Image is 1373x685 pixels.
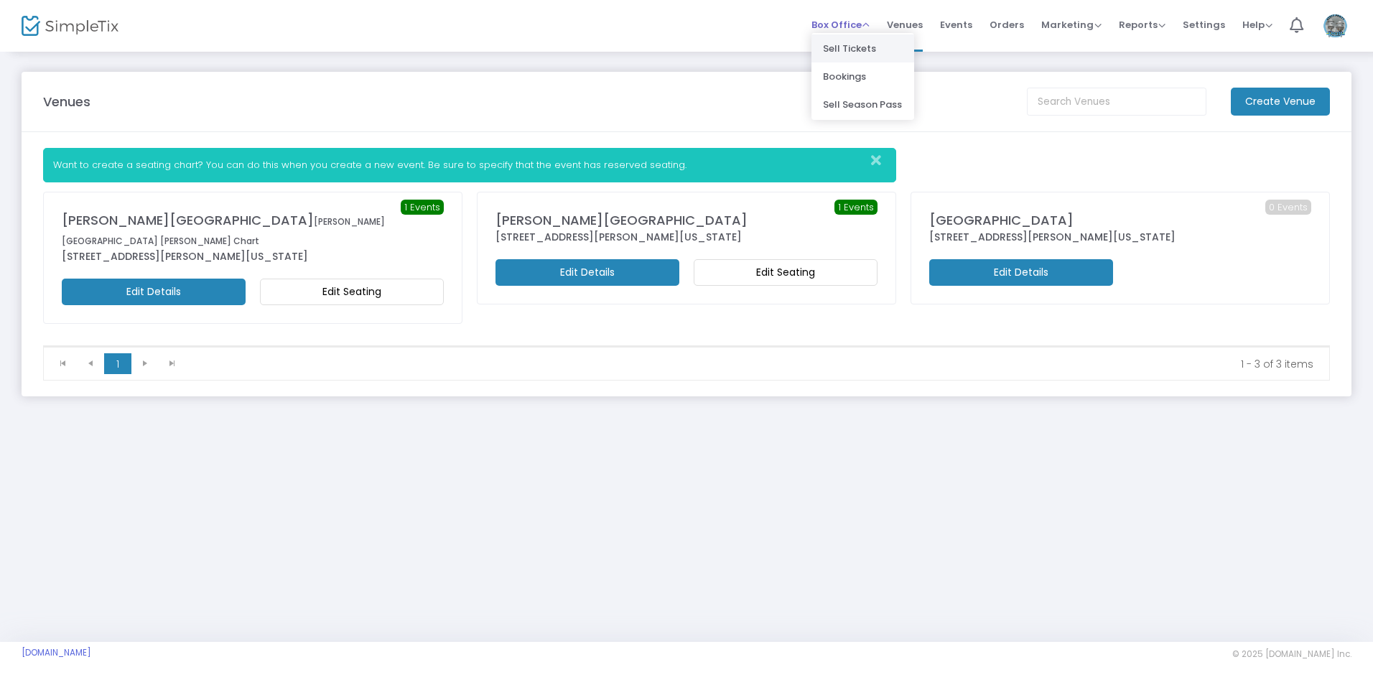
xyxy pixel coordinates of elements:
[62,215,385,247] span: [PERSON_NAME][GEOGRAPHIC_DATA] [PERSON_NAME] Chart
[929,210,1311,230] div: [GEOGRAPHIC_DATA]
[495,230,878,245] div: [STREET_ADDRESS][PERSON_NAME][US_STATE]
[1265,200,1311,215] span: 0 Events
[104,353,131,375] span: Page 1
[44,346,1329,347] div: Data table
[1183,6,1225,43] span: Settings
[401,200,444,215] span: 1 Events
[260,279,444,305] m-button: Edit Seating
[811,90,914,118] li: Sell Season Pass
[834,200,878,215] span: 1 Events
[62,279,246,305] m-button: Edit Details
[1231,88,1330,116] m-button: Create Venue
[990,6,1024,43] span: Orders
[929,230,1311,245] div: [STREET_ADDRESS][PERSON_NAME][US_STATE]
[887,6,923,43] span: Venues
[1119,18,1165,32] span: Reports
[62,210,444,249] div: [PERSON_NAME][GEOGRAPHIC_DATA]
[196,357,1313,371] kendo-pager-info: 1 - 3 of 3 items
[62,249,444,264] div: [STREET_ADDRESS][PERSON_NAME][US_STATE]
[43,92,90,111] m-panel-title: Venues
[1232,648,1351,660] span: © 2025 [DOMAIN_NAME] Inc.
[1242,18,1272,32] span: Help
[1027,88,1206,116] input: Search Venues
[495,210,878,230] div: [PERSON_NAME][GEOGRAPHIC_DATA]
[811,18,870,32] span: Box Office
[1041,18,1102,32] span: Marketing
[43,148,896,182] div: Want to create a seating chart? You can do this when you create a new event. Be sure to specify t...
[940,6,972,43] span: Events
[811,34,914,62] li: Sell Tickets
[811,62,914,90] li: Bookings
[495,259,679,286] m-button: Edit Details
[867,149,895,172] button: Close
[929,259,1113,286] m-button: Edit Details
[694,259,878,286] m-button: Edit Seating
[22,647,91,658] a: [DOMAIN_NAME]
